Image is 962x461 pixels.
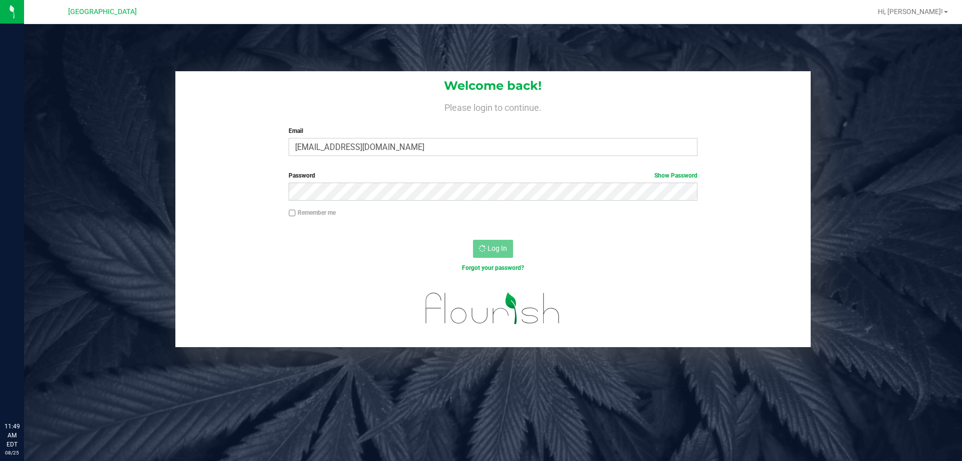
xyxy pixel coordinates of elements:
[473,240,513,258] button: Log In
[289,210,296,217] input: Remember me
[654,172,697,179] a: Show Password
[878,8,943,16] span: Hi, [PERSON_NAME]!
[5,449,20,456] p: 08/25
[68,8,137,16] span: [GEOGRAPHIC_DATA]
[289,172,315,179] span: Password
[462,264,524,271] a: Forgot your password?
[289,208,336,217] label: Remember me
[5,422,20,449] p: 11:49 AM EDT
[413,283,572,334] img: flourish_logo.svg
[175,100,811,112] h4: Please login to continue.
[488,244,507,252] span: Log In
[289,126,697,135] label: Email
[175,79,811,92] h1: Welcome back!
